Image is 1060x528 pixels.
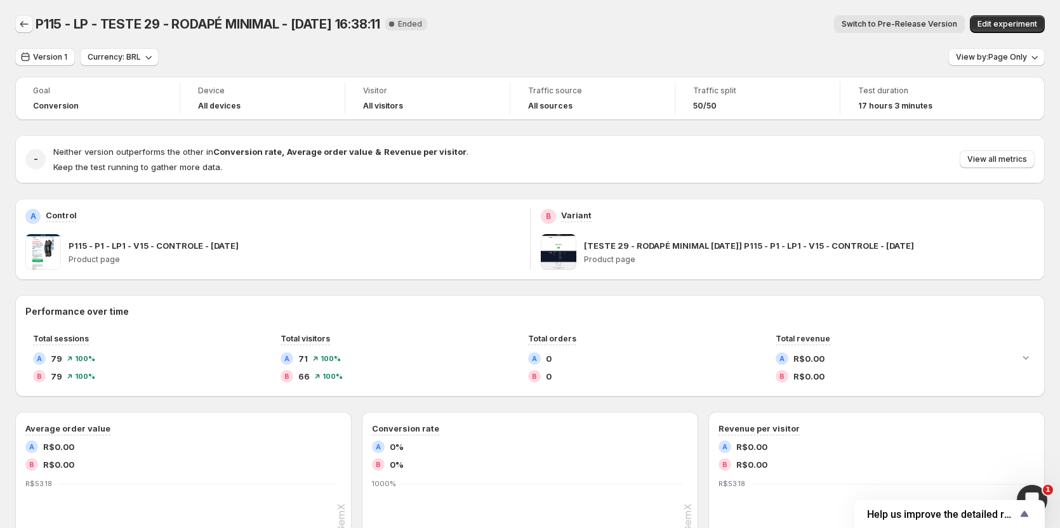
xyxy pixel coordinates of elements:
span: Goal [33,86,162,96]
span: 0% [390,458,404,471]
span: Traffic split [693,86,822,96]
span: Version 1 [33,52,67,62]
h2: B [546,211,551,221]
img: P115 - P1 - LP1 - V15 - CONTROLE - 02/07/25 [25,234,61,270]
h4: All devices [198,101,241,111]
span: 0 [546,352,552,365]
span: 100 % [75,373,95,380]
a: DeviceAll devices [198,84,327,112]
button: Show survey - Help us improve the detailed report for A/B campaigns [867,506,1032,522]
h2: A [29,443,34,451]
span: R$0.00 [793,370,825,383]
span: Switch to Pre-Release Version [842,19,957,29]
text: 1000% [372,479,396,488]
span: Edit experiment [977,19,1037,29]
p: Control [46,209,77,221]
button: View all metrics [960,150,1035,168]
button: View by:Page Only [948,48,1045,66]
button: Currency: BRL [80,48,159,66]
h4: All visitors [363,101,403,111]
span: 79 [51,370,62,383]
button: Switch to Pre-Release Version [834,15,965,33]
span: 100 % [322,373,343,380]
h3: Revenue per visitor [719,422,800,435]
a: VisitorAll visitors [363,84,492,112]
span: Keep the test running to gather more data. [53,162,222,172]
h2: A [284,355,289,362]
span: 50/50 [693,101,717,111]
strong: & [375,147,381,157]
h2: B [532,373,537,380]
span: View all metrics [967,154,1027,164]
span: 1 [1043,485,1053,495]
h2: A [722,443,727,451]
span: 0 [546,370,552,383]
p: Product page [584,254,1035,265]
span: Visitor [363,86,492,96]
span: Ended [398,19,422,29]
span: R$0.00 [736,458,767,471]
h4: All sources [528,101,573,111]
text: R$53.18 [25,479,52,488]
h3: Conversion rate [372,422,439,435]
button: Edit experiment [970,15,1045,33]
span: 71 [298,352,308,365]
strong: Conversion rate [213,147,282,157]
span: 17 hours 3 minutes [858,101,932,111]
span: Conversion [33,101,79,111]
span: Neither version outperforms the other in . [53,147,468,157]
h2: B [37,373,42,380]
h2: B [284,373,289,380]
span: Traffic source [528,86,657,96]
h2: A [376,443,381,451]
span: Total sessions [33,334,89,343]
span: Total visitors [281,334,330,343]
span: R$0.00 [736,440,767,453]
strong: Revenue per visitor [384,147,467,157]
p: P115 - P1 - LP1 - V15 - CONTROLE - [DATE] [69,239,239,252]
span: 100 % [75,355,95,362]
span: Total orders [528,334,576,343]
a: Traffic split50/50 [693,84,822,112]
p: Variant [561,209,592,221]
a: Test duration17 hours 3 minutes [858,84,988,112]
a: Traffic sourceAll sources [528,84,657,112]
iframe: Intercom live chat [1017,485,1047,515]
span: P115 - LP - TESTE 29 - RODAPÉ MINIMAL - [DATE] 16:38:11 [36,16,380,32]
button: Back [15,15,33,33]
button: Version 1 [15,48,75,66]
p: [TESTE 29 - RODAPÉ MINIMAL [DATE]] P115 - P1 - LP1 - V15 - CONTROLE - [DATE] [584,239,914,252]
span: 79 [51,352,62,365]
span: Currency: BRL [88,52,141,62]
span: 66 [298,370,310,383]
strong: Average order value [287,147,373,157]
h2: A [532,355,537,362]
h2: A [30,211,36,221]
span: Device [198,86,327,96]
span: View by: Page Only [956,52,1027,62]
h2: B [779,373,785,380]
span: R$0.00 [43,440,74,453]
h3: Average order value [25,422,110,435]
h2: A [37,355,42,362]
h2: B [722,461,727,468]
text: R$53.18 [719,479,746,488]
span: 100 % [321,355,341,362]
span: R$0.00 [793,352,825,365]
h2: A [779,355,785,362]
h2: - [34,153,38,166]
img: [TESTE 29 - RODAPÉ MINIMAL 24/07/25] P115 - P1 - LP1 - V15 - CONTROLE - 02/07/25 [541,234,576,270]
button: Expand chart [1017,348,1035,366]
span: R$0.00 [43,458,74,471]
span: Help us improve the detailed report for A/B campaigns [867,508,1017,520]
h2: B [376,461,381,468]
span: Test duration [858,86,988,96]
h2: B [29,461,34,468]
p: Product page [69,254,520,265]
a: GoalConversion [33,84,162,112]
span: Total revenue [776,334,830,343]
span: 0% [390,440,404,453]
h2: Performance over time [25,305,1035,318]
strong: , [282,147,284,157]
